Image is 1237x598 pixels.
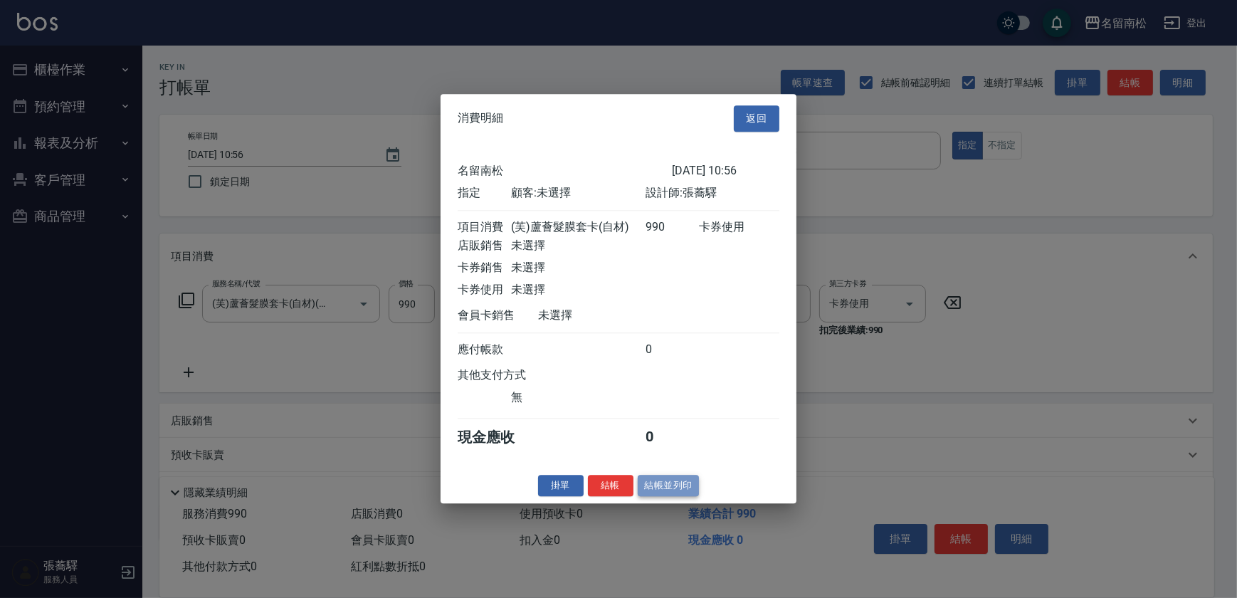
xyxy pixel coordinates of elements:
div: 未選擇 [511,238,645,253]
div: 設計師: 張蕎驛 [646,186,779,201]
div: 0 [646,342,699,357]
div: 指定 [458,186,511,201]
div: 無 [511,390,645,405]
div: [DATE] 10:56 [672,164,779,179]
div: 店販銷售 [458,238,511,253]
div: 未選擇 [511,283,645,298]
div: 990 [646,220,699,235]
div: 卡券銷售 [458,261,511,276]
div: 顧客: 未選擇 [511,186,645,201]
button: 返回 [734,105,779,132]
div: 卡券使用 [458,283,511,298]
div: 卡券使用 [699,220,779,235]
div: 未選擇 [511,261,645,276]
div: 項目消費 [458,220,511,235]
div: 未選擇 [538,308,672,323]
button: 掛單 [538,475,584,497]
div: 現金應收 [458,428,538,447]
div: 會員卡銷售 [458,308,538,323]
div: 應付帳款 [458,342,511,357]
button: 結帳並列印 [638,475,700,497]
div: 0 [646,428,699,447]
button: 結帳 [588,475,633,497]
div: 其他支付方式 [458,368,565,383]
span: 消費明細 [458,112,503,126]
div: (芙)蘆薈髮膜套卡(自材) [511,220,645,235]
div: 名留南松 [458,164,672,179]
